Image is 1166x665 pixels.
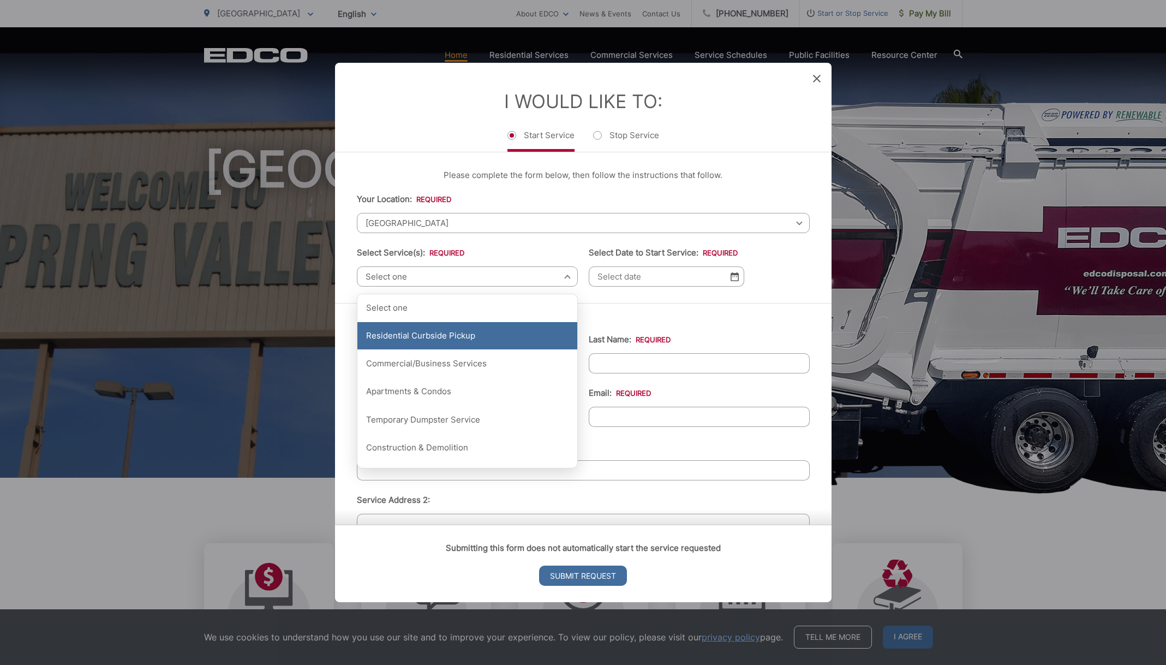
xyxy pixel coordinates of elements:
[357,294,577,322] div: Select one
[589,388,651,398] label: Email:
[593,130,659,152] label: Stop Service
[357,495,430,505] label: Service Address 2:
[357,169,810,182] p: Please complete the form below, then follow the instructions that follow.
[357,248,464,258] label: Select Service(s):
[357,266,578,287] span: Select one
[357,434,577,461] div: Construction & Demolition
[539,566,627,586] input: Submit Request
[357,194,451,204] label: Your Location:
[357,350,577,377] div: Commercial/Business Services
[446,543,721,553] strong: Submitting this form does not automatically start the service requested
[504,90,662,112] label: I Would Like To:
[357,378,577,406] div: Apartments & Condos
[731,272,739,281] img: Select date
[589,248,738,258] label: Select Date to Start Service:
[357,213,810,233] span: [GEOGRAPHIC_DATA]
[357,406,577,434] div: Temporary Dumpster Service
[357,322,577,349] div: Residential Curbside Pickup
[507,130,575,152] label: Start Service
[589,335,671,345] label: Last Name:
[589,266,744,287] input: Select date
